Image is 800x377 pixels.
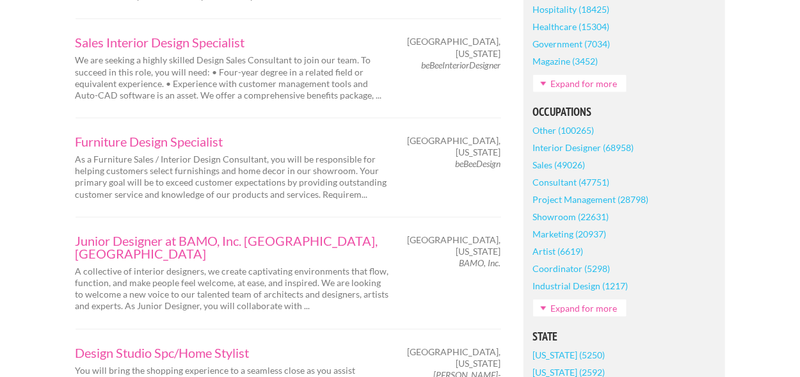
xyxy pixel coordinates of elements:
a: Showroom (22631) [533,208,609,225]
a: Sales (49026) [533,156,586,173]
span: [GEOGRAPHIC_DATA], [US_STATE] [408,36,501,59]
a: Consultant (47751) [533,173,610,191]
a: Magazine (3452) [533,52,598,70]
a: Sales Interior Design Specialist [76,36,389,49]
a: Artist (6619) [533,243,584,260]
p: As a Furniture Sales / Interior Design Consultant, you will be responsible for helping customers ... [76,154,389,200]
a: Industrial Design (1217) [533,277,628,294]
a: Hospitality (18425) [533,1,610,18]
span: [GEOGRAPHIC_DATA], [US_STATE] [408,234,501,257]
a: Other (100265) [533,122,595,139]
em: beBeeInteriorDesigner [422,60,501,70]
h5: Occupations [533,106,716,118]
a: Expand for more [533,300,627,317]
em: beBeeDesign [456,158,501,169]
a: Expand for more [533,75,627,92]
a: Coordinator (5298) [533,260,611,277]
a: [US_STATE] (5250) [533,346,605,364]
a: Government (7034) [533,35,611,52]
a: Healthcare (15304) [533,18,610,35]
a: Design Studio Spc/Home Stylist [76,346,389,359]
a: Junior Designer at BAMO, Inc. [GEOGRAPHIC_DATA], [GEOGRAPHIC_DATA] [76,234,389,260]
h5: State [533,331,716,342]
p: We are seeking a highly skilled Design Sales Consultant to join our team. To succeed in this role... [76,54,389,101]
a: Project Management (28798) [533,191,649,208]
a: Marketing (20937) [533,225,607,243]
span: [GEOGRAPHIC_DATA], [US_STATE] [408,135,501,158]
p: A collective of interior designers, we create captivating environments that flow, function, and m... [76,266,389,312]
em: BAMO, Inc. [460,257,501,268]
span: [GEOGRAPHIC_DATA], [US_STATE] [408,346,501,369]
a: Interior Designer (68958) [533,139,634,156]
a: Furniture Design Specialist [76,135,389,148]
